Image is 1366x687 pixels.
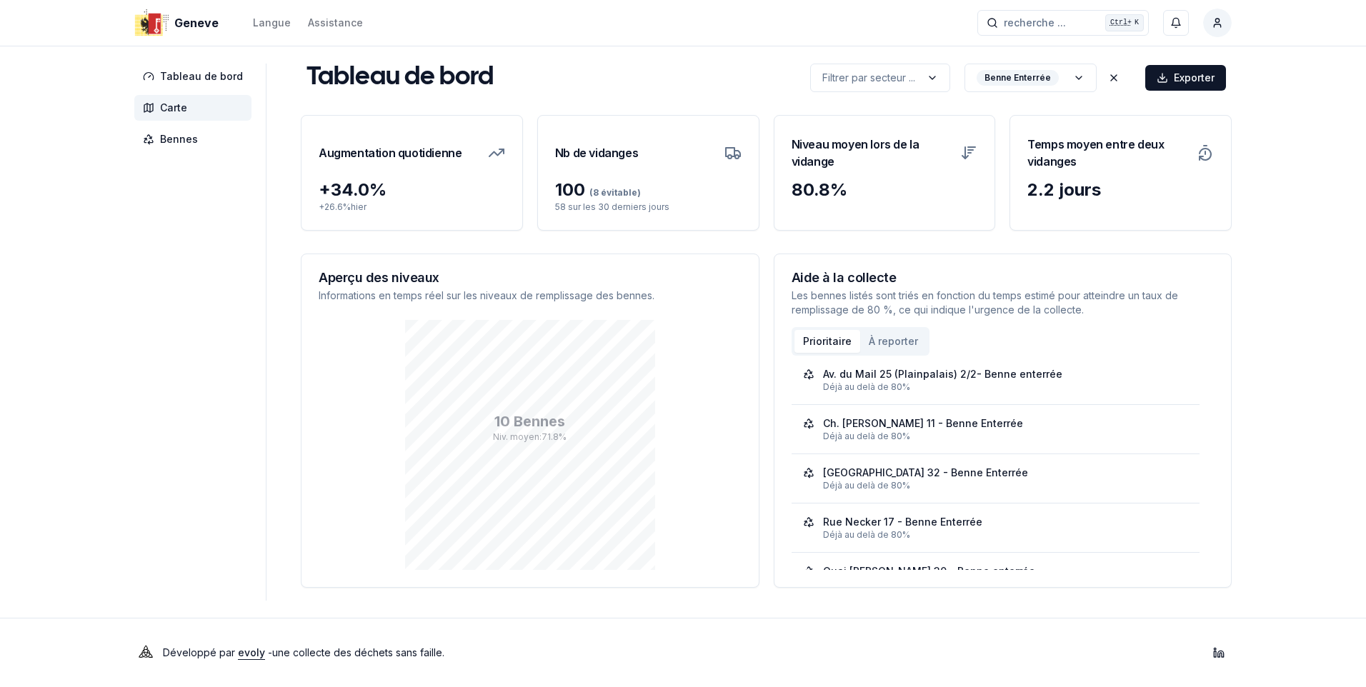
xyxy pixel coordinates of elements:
div: Déjà au delà de 80% [823,529,1189,541]
p: Développé par - une collecte des déchets sans faille . [163,643,444,663]
button: label [964,64,1097,92]
div: 100 [555,179,742,201]
a: Av. du Mail 25 (Plainpalais) 2/2- Benne enterréeDéjà au delà de 80% [803,367,1189,393]
span: Geneve [174,14,219,31]
h3: Temps moyen entre deux vidanges [1027,133,1188,173]
a: evoly [238,646,265,658]
a: Carte [134,95,257,121]
span: Bennes [160,132,198,146]
a: [GEOGRAPHIC_DATA] 32 - Benne EnterréeDéjà au delà de 80% [803,466,1189,491]
img: Evoly Logo [134,641,157,664]
p: 58 sur les 30 derniers jours [555,201,742,213]
a: Tableau de bord [134,64,257,89]
p: Les bennes listés sont triés en fonction du temps estimé pour atteindre un taux de remplissage de... [792,289,1215,317]
div: Av. du Mail 25 (Plainpalais) 2/2- Benne enterrée [823,367,1062,381]
div: 2.2 jours [1027,179,1214,201]
div: 80.8 % [792,179,978,201]
div: [GEOGRAPHIC_DATA] 32 - Benne Enterrée [823,466,1028,480]
a: Ch. [PERSON_NAME] 11 - Benne EnterréeDéjà au delà de 80% [803,416,1189,442]
div: + 34.0 % [319,179,505,201]
button: Prioritaire [794,330,860,353]
div: Déjà au delà de 80% [823,381,1189,393]
p: Filtrer par secteur ... [822,71,915,85]
a: Bennes [134,126,257,152]
div: Quai [PERSON_NAME] 30 - Benne enterrée [823,564,1035,578]
div: Rue Necker 17 - Benne Enterrée [823,515,982,529]
button: label [810,64,950,92]
a: Assistance [308,14,363,31]
p: Informations en temps réel sur les niveaux de remplissage des bennes. [319,289,742,303]
button: recherche ...Ctrl+K [977,10,1149,36]
button: À reporter [860,330,927,353]
span: recherche ... [1004,16,1066,30]
div: Déjà au delà de 80% [823,480,1189,491]
img: Geneve Logo [134,6,169,40]
h3: Nb de vidanges [555,133,638,173]
span: (8 évitable) [585,187,641,198]
div: Benne Enterrée [977,70,1059,86]
div: Ch. [PERSON_NAME] 11 - Benne Enterrée [823,416,1023,431]
div: Déjà au delà de 80% [823,431,1189,442]
div: Langue [253,16,291,30]
button: Exporter [1145,65,1226,91]
a: Rue Necker 17 - Benne EnterréeDéjà au delà de 80% [803,515,1189,541]
span: Carte [160,101,187,115]
h3: Aide à la collecte [792,271,1215,284]
h3: Augmentation quotidienne [319,133,462,173]
a: Quai [PERSON_NAME] 30 - Benne enterrée [803,564,1189,590]
span: Tableau de bord [160,69,243,84]
button: Langue [253,14,291,31]
h3: Niveau moyen lors de la vidange [792,133,952,173]
h1: Tableau de bord [306,64,494,92]
h3: Aperçu des niveaux [319,271,742,284]
p: + 26.6 % hier [319,201,505,213]
a: Geneve [134,14,224,31]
